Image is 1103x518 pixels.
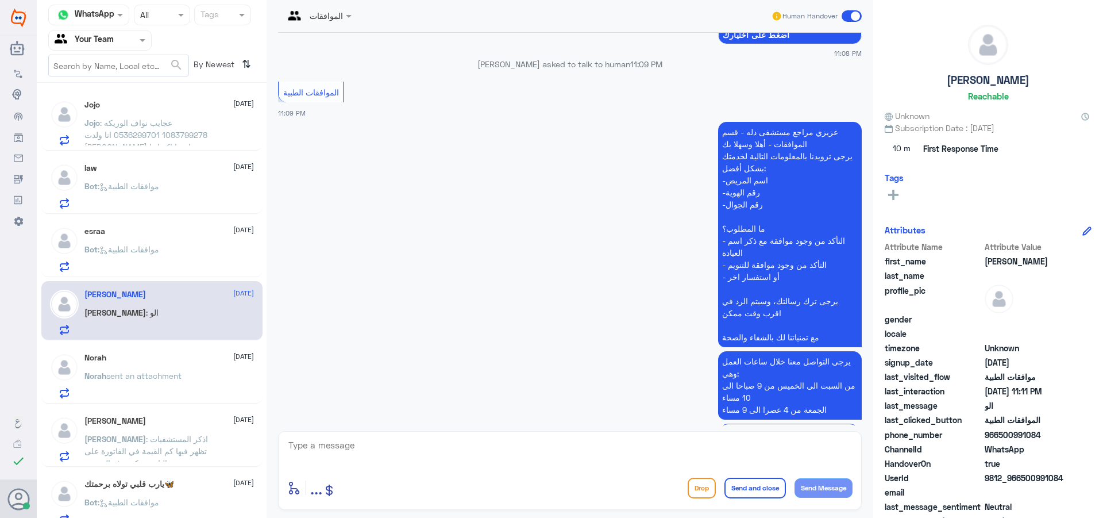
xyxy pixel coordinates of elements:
[84,497,98,507] span: Bot
[310,475,322,501] button: ...
[969,25,1008,64] img: defaultAdmin.png
[84,118,100,128] span: Jojo
[11,454,25,468] i: check
[985,356,1068,369] span: 2025-09-13T20:08:58.533Z
[885,270,982,282] span: last_name
[84,434,146,444] span: [PERSON_NAME]
[169,56,183,75] button: search
[885,385,982,397] span: last_interaction
[885,241,982,253] span: Attribute Name
[985,241,1068,253] span: Attribute Value
[985,313,1068,325] span: null
[233,415,254,425] span: [DATE]
[84,308,146,317] span: [PERSON_NAME]
[50,353,79,382] img: defaultAdmin.png
[885,139,919,159] span: 10 m
[50,100,79,129] img: defaultAdmin.png
[84,100,100,110] h5: Jojo
[885,285,982,311] span: profile_pic
[98,497,159,507] span: : موافقات الطبية
[885,328,982,340] span: locale
[947,74,1029,87] h5: [PERSON_NAME]
[718,122,862,347] p: 13/9/2025, 11:09 PM
[84,244,98,254] span: Bot
[310,477,322,498] span: ...
[885,356,982,369] span: signup_date
[233,162,254,172] span: [DATE]
[50,479,79,508] img: defaultAdmin.png
[834,48,862,58] span: 11:08 PM
[84,371,106,381] span: Norah
[233,351,254,362] span: [DATE]
[719,424,859,442] div: العودة للقائمة الرئيسية
[98,244,159,254] span: : موافقات الطبية
[630,59,662,69] span: 11:09 PM
[885,472,982,484] span: UserId
[55,6,72,24] img: whatsapp.png
[11,9,26,27] img: Widebot Logo
[98,181,159,191] span: : موافقات الطبية
[985,400,1068,412] span: الو
[885,122,1092,134] span: Subscription Date : [DATE]
[885,501,982,513] span: last_message_sentiment
[7,488,29,510] button: Avatar
[885,313,982,325] span: gender
[985,328,1068,340] span: null
[50,416,79,445] img: defaultAdmin.png
[885,400,982,412] span: last_message
[84,479,174,489] h5: ‏يارب قلبي تولاه برحمتك🦋
[985,255,1068,267] span: عبدالرحمن
[985,414,1068,426] span: الموافقات الطبية
[84,181,98,191] span: Bot
[146,308,159,317] span: : الو
[283,87,339,97] span: الموافقات الطبية
[718,351,862,420] p: 13/9/2025, 11:09 PM
[233,98,254,109] span: [DATE]
[50,227,79,255] img: defaultAdmin.png
[985,371,1068,383] span: موافقات الطبية
[169,58,183,72] span: search
[84,353,106,363] h5: Norah
[885,342,982,354] span: timezone
[84,290,146,300] h5: عبدالرحمن
[985,429,1068,441] span: 966500991084
[885,458,982,470] span: HandoverOn
[985,385,1068,397] span: 2025-09-13T20:11:43.37Z
[782,11,838,21] span: Human Handover
[189,55,237,78] span: By Newest
[242,55,251,74] i: ⇅
[724,478,786,498] button: Send and close
[885,429,982,441] span: phone_number
[985,285,1013,313] img: defaultAdmin.png
[278,58,862,70] p: [PERSON_NAME] asked to talk to human
[199,8,219,23] div: Tags
[84,118,207,176] span: : عجايب نواف الوريكه 1083799278 0536299701 انا ولدت [PERSON_NAME] وابي اتاكد انها طعمت اول تطعيمه...
[233,225,254,235] span: [DATE]
[688,478,716,498] button: Drop
[985,501,1068,513] span: 0
[885,414,982,426] span: last_clicked_button
[233,288,254,298] span: [DATE]
[84,163,97,173] h5: law
[923,143,998,155] span: First Response Time
[106,371,182,381] span: sent an attachment
[50,290,79,319] img: defaultAdmin.png
[968,91,1009,101] h6: Reachable
[885,371,982,383] span: last_visited_flow
[885,225,925,235] h6: Attributes
[985,443,1068,455] span: 2
[985,342,1068,354] span: Unknown
[885,486,982,498] span: email
[49,55,188,76] input: Search by Name, Local etc…
[985,458,1068,470] span: true
[55,32,72,49] img: yourTeam.svg
[795,478,853,498] button: Send Message
[885,110,930,122] span: Unknown
[84,227,105,236] h5: esraa
[985,486,1068,498] span: null
[885,172,904,183] h6: Tags
[84,434,208,468] span: : اذكر المستشفيات تظهر فيها كم القيمة في الفاتورة على التامين وكم يدفع المريض
[885,255,982,267] span: first_name
[278,109,306,117] span: 11:09 PM
[723,30,857,40] span: اضغط على اختيارك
